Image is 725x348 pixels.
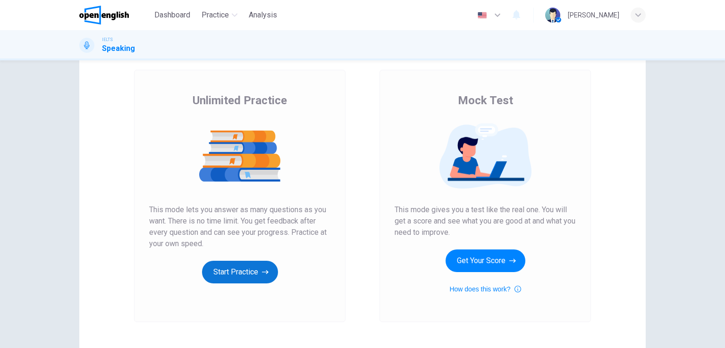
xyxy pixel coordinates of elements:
span: This mode gives you a test like the real one. You will get a score and see what you are good at a... [395,204,576,238]
button: Start Practice [202,261,278,283]
div: [PERSON_NAME] [568,9,619,21]
span: Analysis [249,9,277,21]
span: Practice [202,9,229,21]
h1: Speaking [102,43,135,54]
button: Analysis [245,7,281,24]
img: OpenEnglish logo [79,6,129,25]
span: IELTS [102,36,113,43]
span: Mock Test [458,93,513,108]
button: Get Your Score [446,249,525,272]
img: en [476,12,488,19]
button: Practice [198,7,241,24]
span: This mode lets you answer as many questions as you want. There is no time limit. You get feedback... [149,204,330,249]
img: Profile picture [545,8,560,23]
button: How does this work? [449,283,521,295]
span: Unlimited Practice [193,93,287,108]
a: OpenEnglish logo [79,6,151,25]
span: Dashboard [154,9,190,21]
button: Dashboard [151,7,194,24]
